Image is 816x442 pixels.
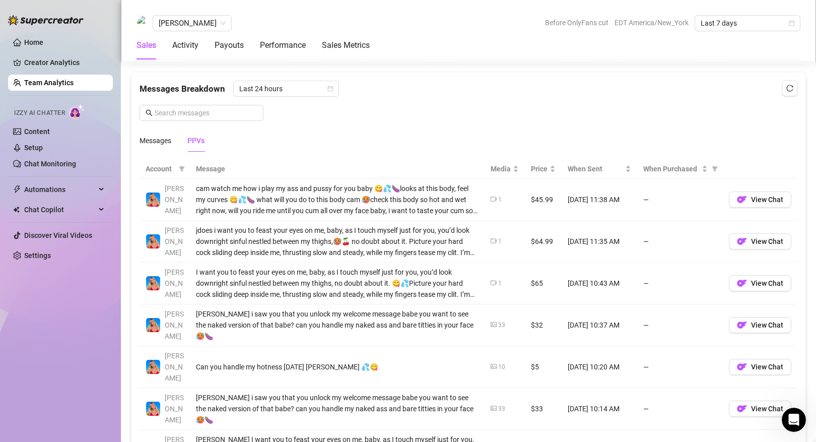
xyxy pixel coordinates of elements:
th: When Purchased [637,159,723,179]
td: [DATE] 10:43 AM [562,263,637,304]
div: Sales [137,39,156,51]
img: Chat Copilot [13,206,20,213]
span: When Sent [568,163,623,174]
button: OFView Chat [729,192,791,208]
div: PPVs [187,135,205,146]
span: Before OnlyFans cut [545,15,608,30]
img: Ashley [146,234,160,248]
span: EDT America/New_York [615,15,689,30]
img: OF [737,278,747,288]
div: Sales Metrics [322,39,370,51]
div: I want you to feast your eyes on me, baby, as I touch myself just for you, you’d look downright s... [196,267,479,300]
div: 33 [498,321,505,330]
span: Price [531,163,548,174]
td: $65 [525,263,562,304]
span: Izzy AI Chatter [14,108,65,118]
span: picture [491,363,497,369]
div: 33 [498,404,505,414]
span: [PERSON_NAME] [165,352,184,382]
span: Media [491,163,511,174]
td: [DATE] 11:35 AM [562,221,637,263]
a: OFView Chat [729,365,791,373]
span: picture [491,405,497,411]
td: — [637,263,723,304]
th: Message [190,159,485,179]
td: [DATE] 10:20 AM [562,346,637,388]
td: [DATE] 11:38 AM [562,179,637,221]
td: [DATE] 10:37 AM [562,304,637,346]
span: video-camera [491,196,497,202]
img: OF [737,404,747,414]
th: Media [485,159,525,179]
td: — [637,346,723,388]
span: View Chat [751,405,783,413]
span: [PERSON_NAME] [165,310,184,340]
td: — [637,304,723,346]
span: View Chat [751,196,783,204]
iframe: Intercom live chat [782,408,806,432]
span: View Chat [751,321,783,329]
div: Messages Breakdown [140,81,797,97]
td: $5 [525,346,562,388]
input: Search messages [155,107,257,118]
span: Last 7 days [701,16,794,31]
td: — [637,221,723,263]
td: — [637,179,723,221]
a: Setup [24,144,43,152]
div: Can you handle my hotness [DATE] [PERSON_NAME] 💦😋 [196,361,479,372]
th: Price [525,159,562,179]
img: Ashley [146,193,160,207]
a: Settings [24,251,51,260]
span: When Purchased [643,163,700,174]
span: video-camera [491,238,497,244]
div: [PERSON_NAME] i saw you that you unlock my welcome message babe you want to see the naked version... [196,308,479,342]
a: OFView Chat [729,324,791,332]
img: OF [737,195,747,205]
td: $64.99 [525,221,562,263]
td: — [637,388,723,430]
a: Chat Monitoring [24,160,76,168]
span: filter [710,161,720,176]
span: filter [712,166,718,172]
span: filter [177,161,187,176]
div: jdoes i want you to feast your eyes on me, baby, as I touch myself just for you, you’d look downr... [196,225,479,258]
div: 1 [498,237,502,246]
td: $45.99 [525,179,562,221]
span: search [146,109,153,116]
img: OF [737,320,747,330]
img: Ashley [146,402,160,416]
div: 1 [498,279,502,288]
span: View Chat [751,279,783,287]
span: calendar [327,86,333,92]
span: calendar [789,20,795,26]
img: logo-BBDzfeDw.svg [8,15,84,25]
div: 1 [498,195,502,205]
span: video-camera [491,280,497,286]
span: Last 24 hours [239,81,333,96]
a: OFView Chat [729,198,791,206]
span: thunderbolt [13,185,21,194]
a: Discover Viral Videos [24,231,92,239]
div: Activity [172,39,198,51]
div: Messages [140,135,171,146]
span: View Chat [751,237,783,245]
span: View Chat [751,363,783,371]
div: cam watch me how i play my ass and pussy for you baby 😋💦🍆looks at this body, feel my curves 😋💦🍆 w... [196,183,479,216]
a: Home [24,38,43,46]
a: Content [24,128,50,136]
img: OF [737,362,747,372]
a: OFView Chat [729,407,791,415]
button: OFView Chat [729,317,791,333]
a: OFView Chat [729,282,791,290]
td: $33 [525,388,562,430]
img: Paul James Soriano [137,16,152,31]
img: AI Chatter [69,104,85,119]
div: Payouts [215,39,244,51]
img: OF [737,236,747,246]
span: Chat Copilot [24,202,96,218]
span: Account [146,163,175,174]
a: Creator Analytics [24,54,105,71]
button: OFView Chat [729,233,791,249]
span: reload [786,85,793,92]
span: filter [179,166,185,172]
